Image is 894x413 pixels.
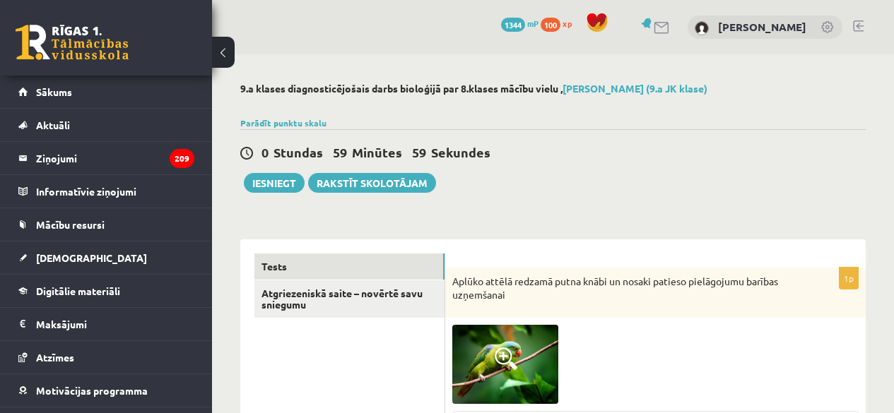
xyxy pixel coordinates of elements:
[333,144,347,160] span: 59
[254,280,445,318] a: Atgriezeniskā saite – novērtē savu sniegumu
[18,208,194,241] a: Mācību resursi
[18,76,194,108] a: Sākums
[18,109,194,141] a: Aktuāli
[541,18,579,29] a: 100 xp
[244,173,305,193] button: Iesniegt
[36,308,194,340] legend: Maksājumi
[36,351,74,364] span: Atzīmes
[240,83,866,95] h2: 9.a klases diagnosticējošais darbs bioloģijā par 8.klases mācību vielu ,
[412,144,426,160] span: 59
[36,251,147,264] span: [DEMOGRAPHIC_DATA]
[36,384,148,397] span: Motivācijas programma
[501,18,539,29] a: 1344 mP
[563,82,707,95] a: [PERSON_NAME] (9.a JK klase)
[36,142,194,174] legend: Ziņojumi
[18,275,194,307] a: Digitālie materiāli
[18,142,194,174] a: Ziņojumi209
[18,374,194,407] a: Motivācijas programma
[563,18,572,29] span: xp
[36,119,70,131] span: Aktuāli
[170,149,194,168] i: 209
[541,18,560,32] span: 100
[16,25,129,60] a: Rīgas 1. Tālmācības vidusskola
[18,175,194,208] a: Informatīvie ziņojumi
[261,144,269,160] span: 0
[254,253,445,280] a: Tests
[718,20,806,34] a: [PERSON_NAME]
[18,241,194,274] a: [DEMOGRAPHIC_DATA]
[695,21,709,35] img: Kristiāna Kūskla
[36,218,105,231] span: Mācību resursi
[431,144,490,160] span: Sekundes
[18,308,194,340] a: Maksājumi
[36,285,120,297] span: Digitālie materiāli
[36,175,194,208] legend: Informatīvie ziņojumi
[452,325,558,404] img: 1.jpg
[452,275,788,302] p: Aplūko attēlā redzamā putna knābi un nosaki patieso pielāgojumu barības uzņemšanai
[274,144,323,160] span: Stundas
[308,173,436,193] a: Rakstīt skolotājam
[36,85,72,98] span: Sākums
[839,267,859,289] p: 1p
[352,144,402,160] span: Minūtes
[527,18,539,29] span: mP
[240,117,327,128] a: Parādīt punktu skalu
[18,341,194,373] a: Atzīmes
[501,18,525,32] span: 1344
